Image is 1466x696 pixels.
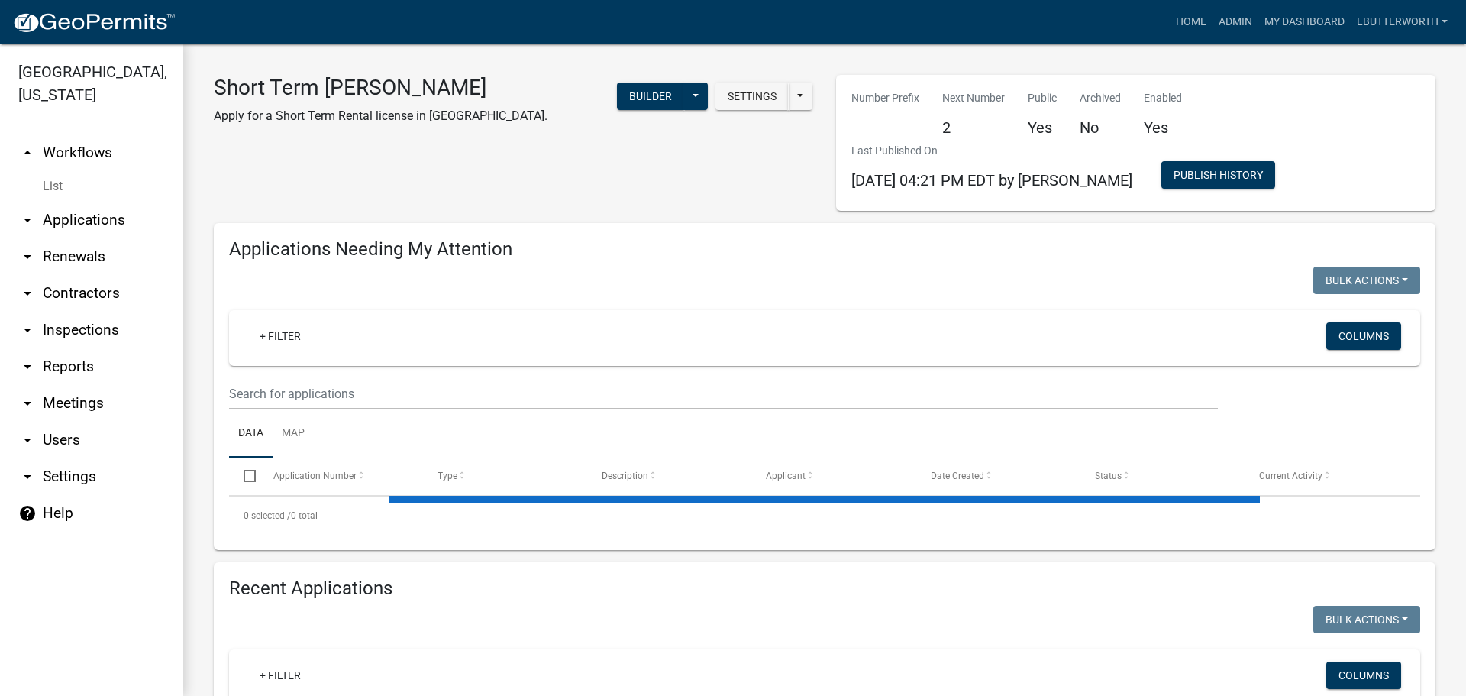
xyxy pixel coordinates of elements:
[851,171,1132,189] span: [DATE] 04:21 PM EDT by [PERSON_NAME]
[1258,8,1351,37] a: My Dashboard
[214,107,547,125] p: Apply for a Short Term Rental license in [GEOGRAPHIC_DATA].
[1144,118,1182,137] h5: Yes
[942,118,1005,137] h5: 2
[1213,8,1258,37] a: Admin
[1313,267,1420,294] button: Bulk Actions
[247,322,313,350] a: + Filter
[1080,90,1121,106] p: Archived
[1161,170,1275,183] wm-modal-confirm: Workflow Publish History
[229,458,258,494] datatable-header-cell: Select
[851,143,1132,159] p: Last Published On
[942,90,1005,106] p: Next Number
[229,497,1420,535] div: 0 total
[766,471,806,481] span: Applicant
[18,144,37,162] i: arrow_drop_up
[1080,458,1245,494] datatable-header-cell: Status
[18,211,37,229] i: arrow_drop_down
[1028,90,1057,106] p: Public
[273,410,314,458] a: Map
[1028,118,1057,137] h5: Yes
[229,410,273,458] a: Data
[18,358,37,376] i: arrow_drop_down
[438,471,457,481] span: Type
[18,321,37,339] i: arrow_drop_down
[1095,471,1122,481] span: Status
[18,284,37,303] i: arrow_drop_down
[617,83,684,110] button: Builder
[229,238,1420,261] h4: Applications Needing My Attention
[1326,322,1401,350] button: Columns
[229,578,1420,600] h4: Recent Applications
[587,458,751,494] datatable-header-cell: Description
[931,471,984,481] span: Date Created
[18,504,37,523] i: help
[915,458,1080,494] datatable-header-cell: Date Created
[1080,118,1121,137] h5: No
[1259,471,1322,481] span: Current Activity
[751,458,915,494] datatable-header-cell: Applicant
[1161,161,1275,189] button: Publish History
[715,83,789,110] button: Settings
[229,378,1218,410] input: Search for applications
[214,75,547,101] h3: Short Term [PERSON_NAME]
[1170,8,1213,37] a: Home
[423,458,587,494] datatable-header-cell: Type
[1313,606,1420,633] button: Bulk Actions
[244,510,291,521] span: 0 selected /
[602,471,648,481] span: Description
[1351,8,1454,37] a: lbutterworth
[1326,662,1401,689] button: Columns
[247,662,313,689] a: + Filter
[18,468,37,486] i: arrow_drop_down
[1245,458,1409,494] datatable-header-cell: Current Activity
[18,248,37,266] i: arrow_drop_down
[18,431,37,449] i: arrow_drop_down
[1144,90,1182,106] p: Enabled
[851,90,919,106] p: Number Prefix
[18,394,37,413] i: arrow_drop_down
[273,471,357,481] span: Application Number
[258,458,422,494] datatable-header-cell: Application Number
